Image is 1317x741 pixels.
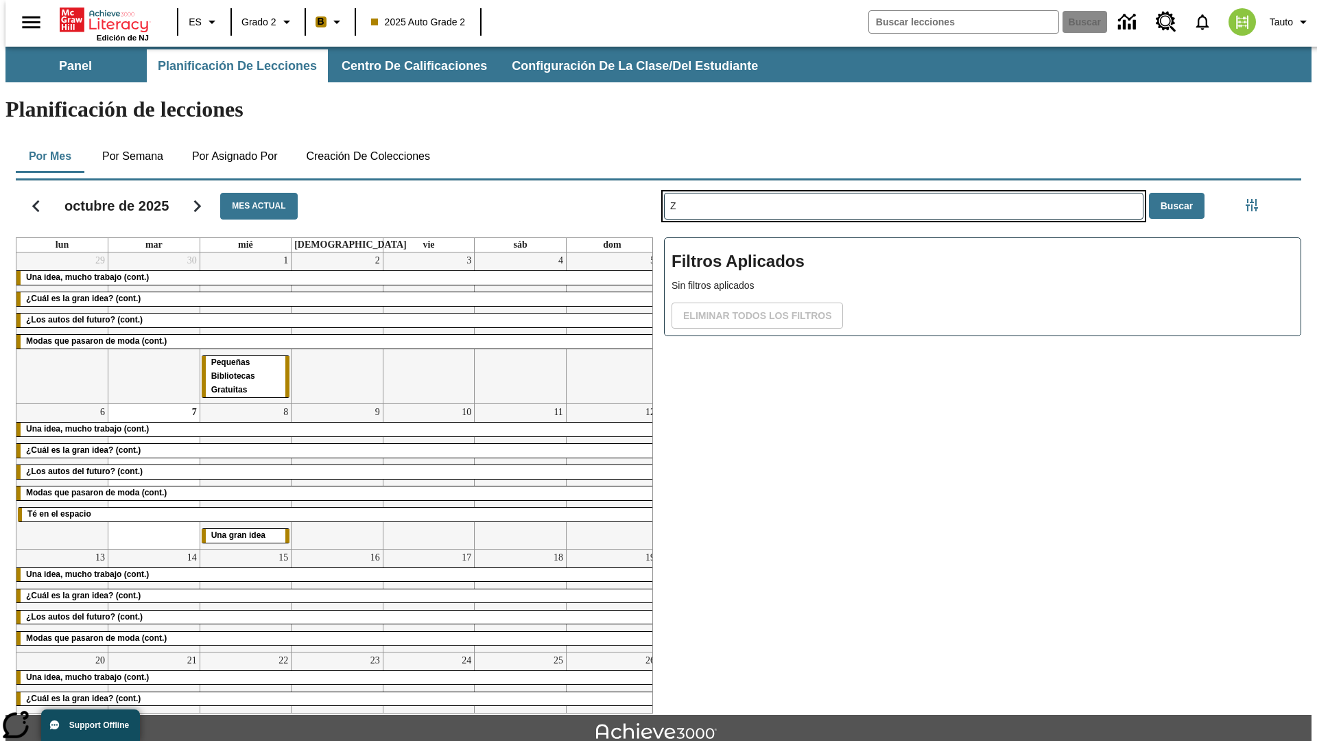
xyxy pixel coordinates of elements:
[211,530,265,540] span: Una gran idea
[26,591,141,600] span: ¿Cuál es la gran idea? (cont.)
[16,140,84,173] button: Por mes
[383,403,475,549] td: 10 de octubre de 2025
[295,140,441,173] button: Creación de colecciones
[1238,191,1266,219] button: Menú lateral de filtros
[1185,4,1220,40] a: Notificaciones
[18,508,656,521] div: Té en el espacio
[200,549,292,652] td: 15 de octubre de 2025
[16,271,658,285] div: Una idea, mucho trabajo (cont.)
[93,652,108,669] a: 20 de octubre de 2025
[459,550,474,566] a: 17 de octubre de 2025
[342,58,487,74] span: Centro de calificaciones
[211,357,255,395] span: Pequeñas Bibliotecas Gratuitas
[1220,4,1264,40] button: Escoja un nuevo avatar
[189,404,200,421] a: 7 de octubre de 2025
[556,252,566,269] a: 4 de octubre de 2025
[26,467,143,476] span: ¿Los autos del futuro? (cont.)
[464,252,474,269] a: 3 de octubre de 2025
[147,49,328,82] button: Planificación de lecciones
[551,404,565,421] a: 11 de octubre de 2025
[459,652,474,669] a: 24 de octubre de 2025
[26,488,167,497] span: Modas que pasaron de moda (cont.)
[1149,193,1205,220] button: Buscar
[1264,10,1317,34] button: Perfil/Configuración
[202,356,290,397] div: Pequeñas Bibliotecas Gratuitas
[108,252,200,403] td: 30 de septiembre de 2025
[16,314,658,327] div: ¿Los autos del futuro? (cont.)
[64,198,169,214] h2: octubre de 2025
[60,6,149,34] a: Portada
[26,445,141,455] span: ¿Cuál es la gran idea? (cont.)
[420,238,437,252] a: viernes
[475,252,567,403] td: 4 de octubre de 2025
[158,58,317,74] span: Planificación de lecciones
[11,2,51,43] button: Abrir el menú lateral
[180,189,215,224] button: Seguir
[5,49,770,82] div: Subbarra de navegación
[181,140,289,173] button: Por asignado por
[200,403,292,549] td: 8 de octubre de 2025
[7,49,144,82] button: Panel
[91,140,174,173] button: Por semana
[5,175,653,714] div: Calendario
[26,294,141,303] span: ¿Cuál es la gran idea? (cont.)
[16,692,658,706] div: ¿Cuál es la gran idea? (cont.)
[16,549,108,652] td: 13 de octubre de 2025
[16,252,108,403] td: 29 de septiembre de 2025
[372,404,383,421] a: 9 de octubre de 2025
[202,529,290,543] div: Una gran idea
[292,252,383,403] td: 2 de octubre de 2025
[551,550,566,566] a: 18 de octubre de 2025
[512,58,758,74] span: Configuración de la clase/del estudiante
[108,549,200,652] td: 14 de octubre de 2025
[643,652,658,669] a: 26 de octubre de 2025
[16,423,658,436] div: Una idea, mucho trabajo (cont.)
[371,15,466,30] span: 2025 Auto Grade 2
[41,709,140,741] button: Support Offline
[16,465,658,479] div: ¿Los autos del futuro? (cont.)
[510,238,530,252] a: sábado
[26,336,167,346] span: Modas que pasaron de moda (cont.)
[331,49,498,82] button: Centro de calificaciones
[185,652,200,669] a: 21 de octubre de 2025
[292,403,383,549] td: 9 de octubre de 2025
[220,193,297,220] button: Mes actual
[69,720,129,730] span: Support Offline
[185,550,200,566] a: 14 de octubre de 2025
[26,672,149,682] span: Una idea, mucho trabajo (cont.)
[16,292,658,306] div: ¿Cuál es la gran idea? (cont.)
[189,15,202,30] span: ES
[643,404,658,421] a: 12 de octubre de 2025
[383,549,475,652] td: 17 de octubre de 2025
[1110,3,1148,41] a: Centro de información
[664,237,1301,336] div: Filtros Aplicados
[5,47,1312,82] div: Subbarra de navegación
[383,252,475,403] td: 3 de octubre de 2025
[281,404,291,421] a: 8 de octubre de 2025
[236,10,300,34] button: Grado: Grado 2, Elige un grado
[653,175,1301,714] div: Buscar
[1148,3,1185,40] a: Centro de recursos, Se abrirá en una pestaña nueva.
[672,245,1294,279] h2: Filtros Aplicados
[368,550,383,566] a: 16 de octubre de 2025
[292,549,383,652] td: 16 de octubre de 2025
[566,403,658,549] td: 12 de octubre de 2025
[292,238,410,252] a: jueves
[26,612,143,622] span: ¿Los autos del futuro? (cont.)
[551,652,566,669] a: 25 de octubre de 2025
[475,403,567,549] td: 11 de octubre de 2025
[372,252,383,269] a: 2 de octubre de 2025
[108,403,200,549] td: 7 de octubre de 2025
[276,550,291,566] a: 15 de octubre de 2025
[16,671,658,685] div: Una idea, mucho trabajo (cont.)
[60,5,149,42] div: Portada
[26,272,149,282] span: Una idea, mucho trabajo (cont.)
[93,252,108,269] a: 29 de septiembre de 2025
[16,403,108,549] td: 6 de octubre de 2025
[643,550,658,566] a: 19 de octubre de 2025
[27,509,91,519] span: Té en el espacio
[16,335,658,349] div: Modas que pasaron de moda (cont.)
[1270,15,1293,30] span: Tauto
[281,252,291,269] a: 1 de octubre de 2025
[26,424,149,434] span: Una idea, mucho trabajo (cont.)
